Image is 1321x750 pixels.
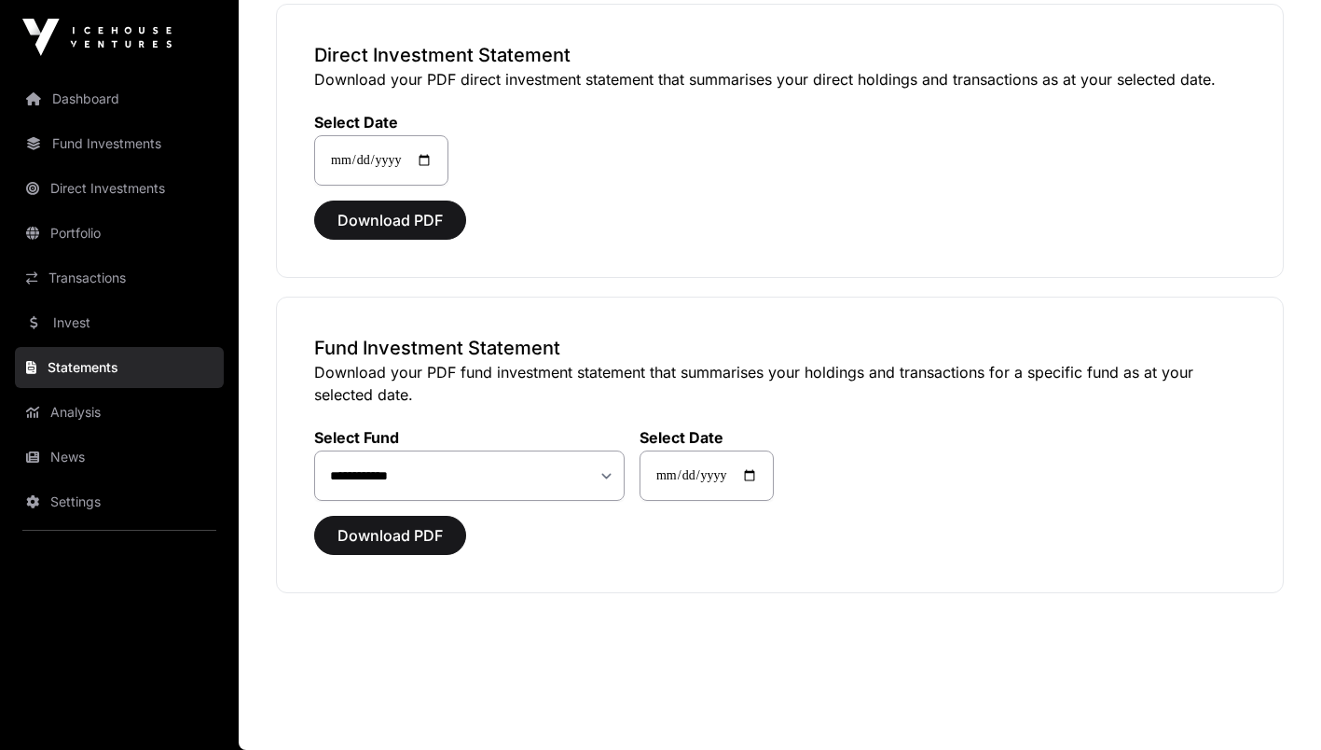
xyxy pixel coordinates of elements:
[314,201,466,240] button: Download PDF
[314,113,448,132] label: Select Date
[337,524,443,547] span: Download PDF
[15,168,224,209] a: Direct Investments
[15,213,224,254] a: Portfolio
[1228,660,1321,750] iframe: Chat Widget
[314,219,466,238] a: Download PDF
[640,428,774,447] label: Select Date
[15,481,224,522] a: Settings
[15,302,224,343] a: Invest
[337,209,443,231] span: Download PDF
[15,257,224,299] a: Transactions
[15,123,224,164] a: Fund Investments
[15,347,224,388] a: Statements
[314,335,1245,361] h3: Fund Investment Statement
[314,68,1245,90] p: Download your PDF direct investment statement that summarises your direct holdings and transactio...
[15,392,224,433] a: Analysis
[15,437,224,478] a: News
[314,428,625,447] label: Select Fund
[314,516,466,555] button: Download PDF
[314,42,1245,68] h3: Direct Investment Statement
[314,535,466,553] a: Download PDF
[314,361,1245,406] p: Download your PDF fund investment statement that summarises your holdings and transactions for a ...
[22,19,172,56] img: Icehouse Ventures Logo
[15,78,224,119] a: Dashboard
